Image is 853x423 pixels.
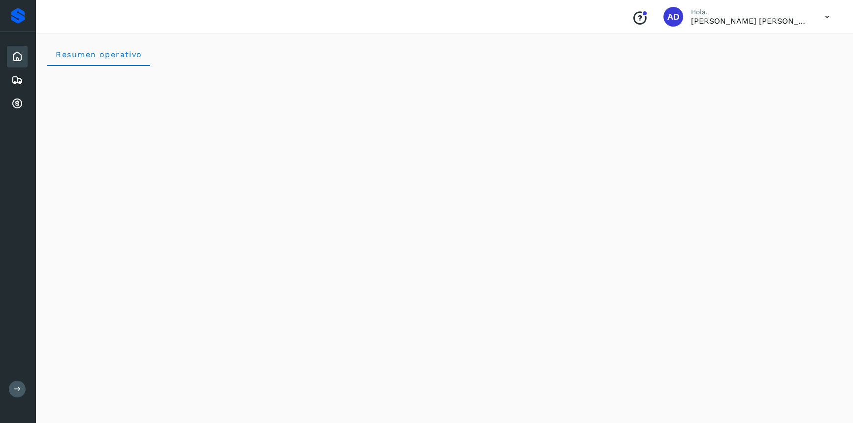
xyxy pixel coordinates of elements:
span: Resumen operativo [55,50,142,59]
div: Cuentas por cobrar [7,93,28,115]
p: ALMA DELIA CASTAÑEDA MERCADO [691,16,809,26]
p: Hola, [691,8,809,16]
div: Inicio [7,46,28,67]
div: Embarques [7,69,28,91]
